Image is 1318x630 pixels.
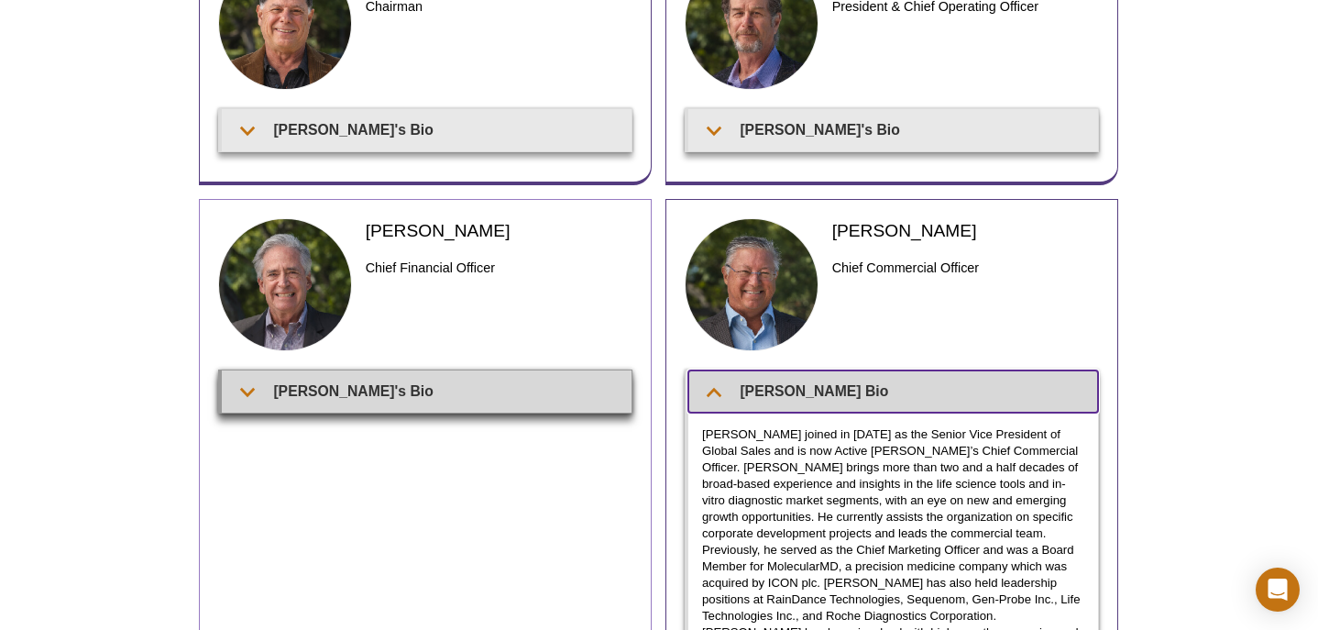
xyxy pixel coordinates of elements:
[222,370,632,412] summary: [PERSON_NAME]'s Bio
[218,218,352,352] img: Patrick Yount headshot
[688,370,1098,412] summary: [PERSON_NAME] Bio
[685,218,818,352] img: Fritz Eibel headshot
[1256,568,1300,612] div: Open Intercom Messenger
[366,257,632,279] h3: Chief Financial Officer
[222,109,632,150] summary: [PERSON_NAME]'s Bio
[832,257,1099,279] h3: Chief Commercial Officer
[366,218,632,243] h2: [PERSON_NAME]
[832,218,1099,243] h2: [PERSON_NAME]
[688,109,1098,150] summary: [PERSON_NAME]'s Bio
